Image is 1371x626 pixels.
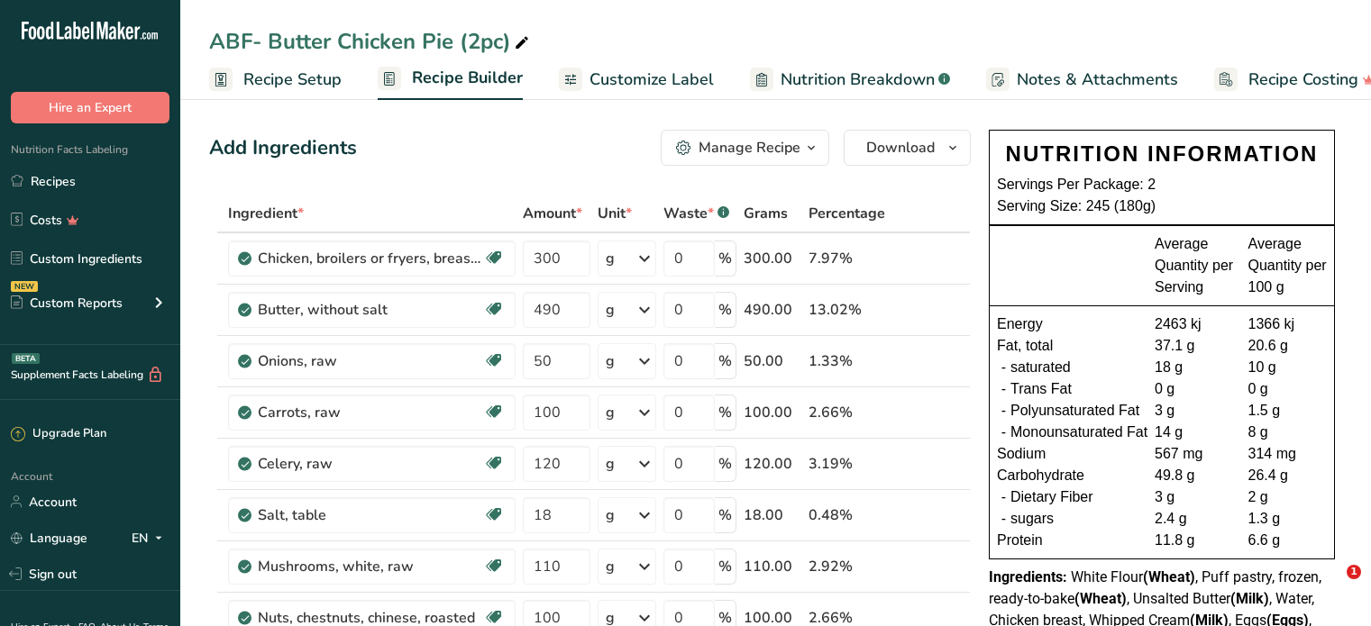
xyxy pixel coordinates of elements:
[1010,422,1147,443] span: Monounsaturated Fat
[209,25,533,58] div: ABF- Butter Chicken Pie (2pc)
[1248,313,1328,335] div: 1366 kj
[997,486,1010,508] div: -
[744,299,801,321] div: 490.00
[258,299,483,321] div: Butter, without salt
[997,508,1010,530] div: -
[378,58,523,101] a: Recipe Builder
[1143,568,1195,585] b: (Wheat)
[1248,68,1358,92] span: Recipe Costing
[809,453,885,475] div: 3.19%
[559,59,714,100] a: Customize Label
[997,357,1010,378] div: -
[1155,530,1234,551] div: 11.8 g
[258,453,483,475] div: Celery, raw
[997,335,1053,357] span: Fat, total
[606,299,615,321] div: g
[1155,443,1234,465] div: 567 mg
[744,402,801,423] div: 100.00
[606,453,615,475] div: g
[1010,486,1093,508] span: Dietary Fiber
[744,453,801,475] div: 120.00
[1155,233,1234,298] div: Average Quantity per Serving
[523,203,582,224] span: Amount
[997,530,1043,551] span: Protein
[809,299,885,321] div: 13.02%
[744,556,801,577] div: 110.00
[1155,465,1234,486] div: 49.8 g
[132,527,169,549] div: EN
[606,350,615,372] div: g
[699,137,800,159] div: Manage Recipe
[661,130,829,166] button: Manage Recipe
[809,504,885,526] div: 0.48%
[750,59,950,100] a: Nutrition Breakdown
[598,203,632,224] span: Unit
[997,422,1010,443] div: -
[258,350,483,372] div: Onions, raw
[606,402,615,423] div: g
[1155,400,1234,422] div: 3 g
[606,504,615,526] div: g
[997,400,1010,422] div: -
[1248,357,1328,378] div: 10 g
[606,248,615,269] div: g
[1347,565,1361,579] span: 1
[997,313,1043,335] span: Energy
[781,68,935,92] span: Nutrition Breakdown
[997,443,1046,465] span: Sodium
[11,92,169,123] button: Hire an Expert
[1155,486,1234,508] div: 3 g
[1248,530,1328,551] div: 6.6 g
[1155,313,1234,335] div: 2463 kj
[1248,400,1328,422] div: 1.5 g
[809,203,885,224] span: Percentage
[1248,335,1328,357] div: 20.6 g
[209,59,342,100] a: Recipe Setup
[258,402,483,423] div: Carrots, raw
[997,138,1327,170] div: NUTRITION INFORMATION
[1155,422,1234,443] div: 14 g
[1310,565,1353,608] iframe: Intercom live chat
[744,248,801,269] div: 300.00
[1010,378,1072,400] span: Trans Fat
[1155,335,1234,357] div: 37.1 g
[1248,465,1328,486] div: 26.4 g
[1248,378,1328,400] div: 0 g
[809,350,885,372] div: 1.33%
[744,504,801,526] div: 18.00
[809,402,885,423] div: 2.66%
[590,68,714,92] span: Customize Label
[1074,590,1127,607] b: (Wheat)
[997,465,1084,486] span: Carbohydrate
[1155,508,1234,530] div: 2.4 g
[744,203,788,224] span: Grams
[11,425,106,443] div: Upgrade Plan
[1248,422,1328,443] div: 8 g
[986,59,1178,100] a: Notes & Attachments
[209,133,357,163] div: Add Ingredients
[258,248,483,269] div: Chicken, broilers or fryers, breast, meat and skin, raw
[844,130,971,166] button: Download
[744,350,801,372] div: 50.00
[997,174,1327,195] div: Servings Per Package: 2
[1010,508,1054,530] span: sugars
[243,68,342,92] span: Recipe Setup
[1248,233,1328,298] div: Average Quantity per 100 g
[258,504,483,526] div: Salt, table
[1248,508,1328,530] div: 1.3 g
[997,378,1010,400] div: -
[997,195,1327,217] div: Serving Size: 245 (180g)
[866,137,935,159] span: Download
[1248,486,1328,508] div: 2 g
[809,556,885,577] div: 2.92%
[12,353,40,364] div: BETA
[989,568,1067,585] span: Ingredients:
[1155,357,1234,378] div: 18 g
[1155,378,1234,400] div: 0 g
[11,281,38,292] div: NEW
[1010,357,1071,378] span: saturated
[809,248,885,269] div: 7.97%
[1230,590,1269,607] b: (Milk)
[1017,68,1178,92] span: Notes & Attachments
[228,203,304,224] span: Ingredient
